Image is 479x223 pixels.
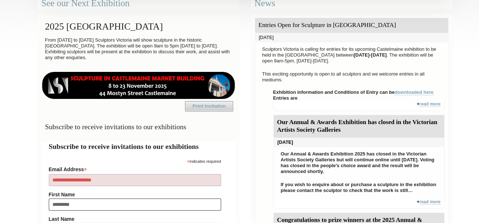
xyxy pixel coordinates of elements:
[49,216,221,222] label: Last Name
[42,18,236,35] h2: 2025 [GEOGRAPHIC_DATA]
[255,33,448,42] div: [DATE]
[419,199,440,205] a: read more
[277,180,441,195] p: If you wish to enquire about or purchase a sculpture in the exhibition please contact the sculpto...
[277,149,441,176] p: Our Annual & Awards Exhibition 2025 has closed in the Victorian Artists Society Galleries but wil...
[42,35,236,62] p: From [DATE] to [DATE] Sculptors Victoria will show sculpture in the historic [GEOGRAPHIC_DATA]. T...
[49,192,221,197] label: First Name
[394,89,433,95] a: downloaded here
[42,72,236,99] img: castlemaine-ldrbd25v2.png
[419,101,440,107] a: read more
[42,120,236,134] h3: Subscribe to receive invitations to our exhibitions
[273,89,434,95] strong: Exhibition information and Conditions of Entry can be
[49,141,228,152] h2: Subscribe to receive invitations to our exhibitions
[259,69,445,85] p: This exciting opportunity is open to all sculptors and we welcome entries in all mediums.
[274,115,444,138] div: Our Annual & Awards Exhibition has closed in the Victorian Artists Society Galleries
[49,157,221,164] div: indicates required
[273,199,445,209] div: +
[255,18,448,33] div: Entries Open for Sculpture in [GEOGRAPHIC_DATA]
[259,45,445,66] p: Sculptors Victoria is calling for entries for its upcoming Castelmaine exhibition to be held in t...
[273,101,445,111] div: +
[354,52,387,58] strong: [DATE]-[DATE]
[185,101,233,111] a: Print Invitation
[274,138,444,147] div: [DATE]
[49,164,221,173] label: Email Address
